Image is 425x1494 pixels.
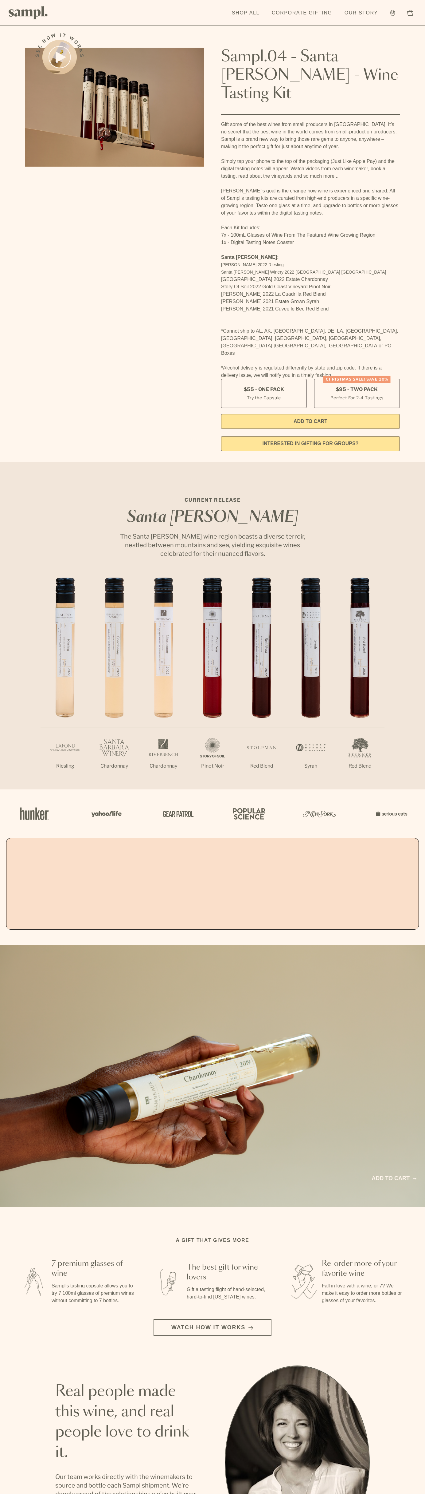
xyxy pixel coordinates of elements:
li: [PERSON_NAME] 2021 Estate Grown Syrah [221,298,400,305]
strong: Santa [PERSON_NAME]: [221,255,279,260]
li: 7 / 7 [335,578,384,789]
p: Chardonnay [90,762,139,770]
li: [PERSON_NAME] 2022 La Cuadrilla Red Blend [221,290,400,298]
p: CURRENT RELEASE [114,496,311,504]
li: 2 / 7 [90,578,139,789]
span: Santa [PERSON_NAME] Winery 2022 [GEOGRAPHIC_DATA] [GEOGRAPHIC_DATA] [221,270,386,275]
img: Artboard_6_04f9a106-072f-468a-bdd7-f11783b05722_x450.png [87,800,124,827]
p: Chardonnay [139,762,188,770]
a: Our Story [341,6,381,20]
span: [GEOGRAPHIC_DATA], [GEOGRAPHIC_DATA] [274,343,379,348]
p: Syrah [286,762,335,770]
h3: 7 premium glasses of wine [52,1259,135,1279]
img: Artboard_7_5b34974b-f019-449e-91fb-745f8d0877ee_x450.png [372,800,409,827]
li: 4 / 7 [188,578,237,789]
span: $95 - Two Pack [336,386,378,393]
li: 6 / 7 [286,578,335,789]
small: Perfect For 2-4 Tastings [330,394,383,401]
img: Artboard_5_7fdae55a-36fd-43f7-8bfd-f74a06a2878e_x450.png [158,800,195,827]
small: Try the Capsule [247,394,281,401]
p: Pinot Noir [188,762,237,770]
h3: The best gift for wine lovers [187,1263,270,1282]
p: The Santa [PERSON_NAME] wine region boasts a diverse terroir, nestled between mountains and sea, ... [114,532,311,558]
h2: A gift that gives more [176,1237,249,1244]
img: Artboard_4_28b4d326-c26e-48f9-9c80-911f17d6414e_x450.png [230,800,267,827]
span: [PERSON_NAME] 2022 Riesling [221,262,284,267]
img: Sampl.04 - Santa Barbara - Wine Tasting Kit [25,48,204,167]
p: Fall in love with a wine, or 7? We make it easy to order more bottles or glasses of your favorites. [322,1282,405,1304]
img: Artboard_3_0b291449-6e8c-4d07-b2c2-3f3601a19cd1_x450.png [301,800,338,827]
li: 1 / 7 [41,578,90,789]
a: interested in gifting for groups? [221,436,400,451]
span: , [272,343,274,348]
div: Christmas SALE! Save 20% [323,376,391,383]
img: Sampl logo [9,6,48,19]
h2: Real people made this wine, and real people love to drink it. [55,1381,200,1463]
span: $55 - One Pack [244,386,284,393]
h1: Sampl.04 - Santa [PERSON_NAME] - Wine Tasting Kit [221,48,400,103]
li: [GEOGRAPHIC_DATA] 2022 Estate Chardonnay [221,276,400,283]
button: Add to Cart [221,414,400,429]
em: Santa [PERSON_NAME] [127,510,298,525]
img: Artboard_1_c8cd28af-0030-4af1-819c-248e302c7f06_x450.png [16,800,53,827]
li: 3 / 7 [139,578,188,789]
p: Gift a tasting flight of hand-selected, hard-to-find [US_STATE] wines. [187,1286,270,1301]
button: See how it works [42,40,77,74]
div: Gift some of the best wines from small producers in [GEOGRAPHIC_DATA]. It’s no secret that the be... [221,121,400,379]
li: 5 / 7 [237,578,286,789]
a: Corporate Gifting [269,6,335,20]
p: Red Blend [237,762,286,770]
h3: Re-order more of your favorite wine [322,1259,405,1279]
a: Add to cart [372,1174,416,1183]
p: Riesling [41,762,90,770]
li: Story Of Soil 2022 Gold Coast Vineyard Pinot Noir [221,283,400,290]
button: Watch how it works [154,1319,271,1336]
a: Shop All [229,6,263,20]
p: Red Blend [335,762,384,770]
li: [PERSON_NAME] 2021 Cuvee le Bec Red Blend [221,305,400,313]
p: Sampl's tasting capsule allows you to try 7 100ml glasses of premium wines without committing to ... [52,1282,135,1304]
